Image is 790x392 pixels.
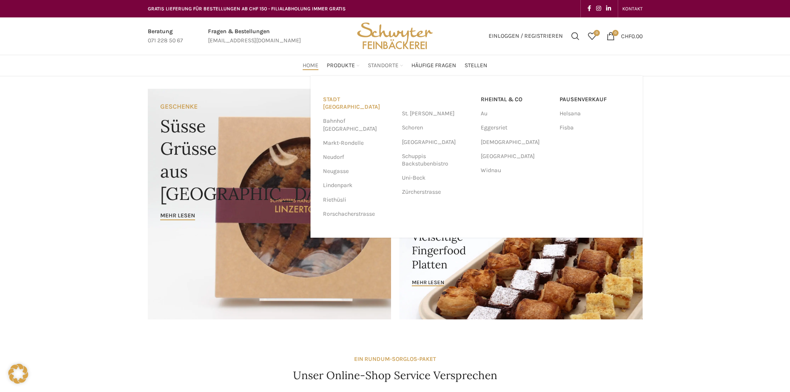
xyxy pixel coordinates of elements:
span: Einloggen / Registrieren [489,33,563,39]
a: Uni-Beck [402,171,472,185]
a: Neugasse [323,164,394,178]
span: Stellen [465,62,487,70]
a: Einloggen / Registrieren [484,28,567,44]
a: Bahnhof [GEOGRAPHIC_DATA] [323,114,394,136]
a: Neudorf [323,150,394,164]
bdi: 0.00 [621,32,643,39]
a: Facebook social link [585,3,594,15]
h4: Unser Online-Shop Service Versprechen [293,368,497,383]
a: Schoren [402,121,472,135]
div: Meine Wunschliste [584,28,600,44]
a: St. [PERSON_NAME] [402,107,472,121]
span: Home [303,62,318,70]
span: Häufige Fragen [411,62,456,70]
a: Pausenverkauf [560,93,630,107]
a: Stellen [465,57,487,74]
a: KONTAKT [622,0,643,17]
a: RHEINTAL & CO [481,93,551,107]
span: KONTAKT [622,6,643,12]
span: GRATIS LIEFERUNG FÜR BESTELLUNGEN AB CHF 150 - FILIALABHOLUNG IMMER GRATIS [148,6,346,12]
a: Banner link [399,204,643,319]
a: Zürcherstrasse [402,185,472,199]
a: Schuppis Backstubenbistro [402,149,472,171]
a: Häufige Fragen [411,57,456,74]
a: Fisba [560,121,630,135]
a: Stadt [GEOGRAPHIC_DATA] [323,93,394,114]
a: Produkte [327,57,360,74]
a: [DEMOGRAPHIC_DATA] [481,135,551,149]
a: Rorschacherstrasse [323,207,394,221]
strong: EIN RUNDUM-SORGLOS-PAKET [354,355,436,363]
a: Widnau [481,163,551,178]
a: Infobox link [208,27,301,46]
a: Suchen [567,28,584,44]
div: Secondary navigation [618,0,647,17]
a: [GEOGRAPHIC_DATA] [402,135,472,149]
div: Main navigation [144,57,647,74]
a: Home [303,57,318,74]
a: [GEOGRAPHIC_DATA] [481,149,551,163]
a: Au [481,107,551,121]
a: Eggersriet [481,121,551,135]
a: Lindenpark [323,178,394,192]
span: Standorte [368,62,399,70]
span: CHF [621,32,631,39]
a: Banner link [148,89,391,319]
img: Bäckerei Schwyter [354,17,435,55]
a: Linkedin social link [604,3,614,15]
a: Instagram social link [594,3,604,15]
span: 0 [594,30,600,36]
a: Riethüsli [323,193,394,207]
a: Standorte [368,57,403,74]
a: 0 [584,28,600,44]
a: 0 CHF0.00 [602,28,647,44]
a: Helsana [560,107,630,121]
a: Markt-Rondelle [323,136,394,150]
span: Produkte [327,62,355,70]
a: Site logo [354,32,435,39]
a: Infobox link [148,27,183,46]
span: 0 [612,30,619,36]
